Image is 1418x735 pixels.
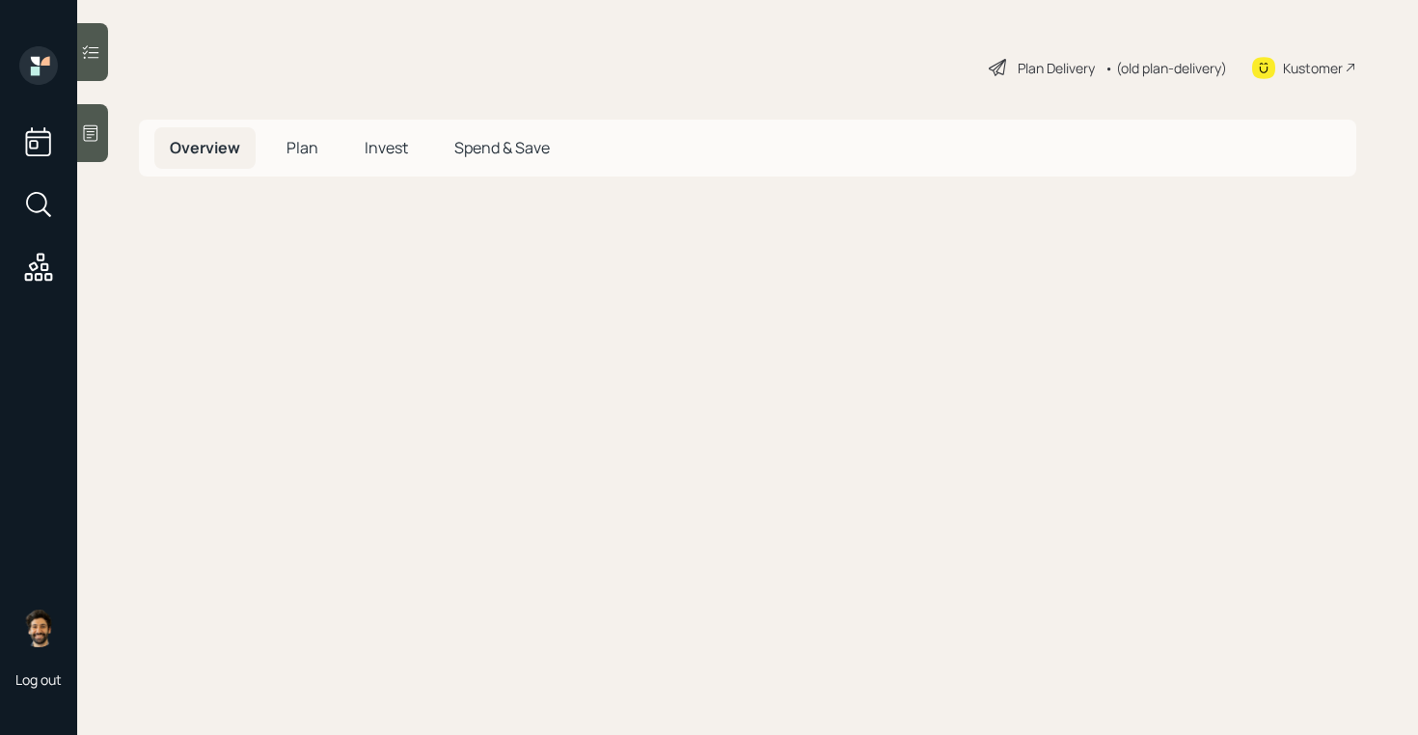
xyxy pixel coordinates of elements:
[286,137,318,158] span: Plan
[454,137,550,158] span: Spend & Save
[1018,58,1095,78] div: Plan Delivery
[15,670,62,689] div: Log out
[170,137,240,158] span: Overview
[19,609,58,647] img: eric-schwartz-headshot.png
[1104,58,1227,78] div: • (old plan-delivery)
[1283,58,1343,78] div: Kustomer
[365,137,408,158] span: Invest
